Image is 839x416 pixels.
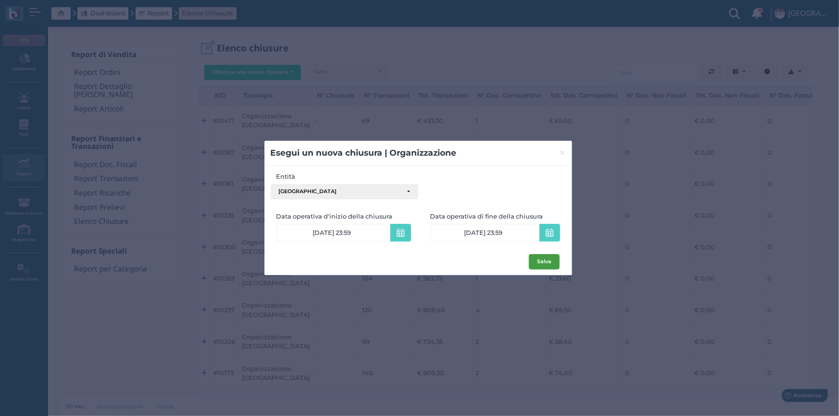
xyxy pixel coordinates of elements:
[276,212,419,221] label: Data operativa d'inizio della chiusura
[279,188,402,195] div: [GEOGRAPHIC_DATA]
[271,172,418,181] label: Entità
[28,8,63,15] span: Assistenza
[430,212,560,221] label: Data operativa di fine della chiusura
[559,147,566,159] span: ×
[313,229,351,237] span: [DATE] 23:59
[271,147,457,158] b: Esegui un nuova chiusura | Organizzazione
[271,184,418,199] button: [GEOGRAPHIC_DATA]
[464,229,502,237] span: [DATE] 23:59
[529,254,560,269] button: Salva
